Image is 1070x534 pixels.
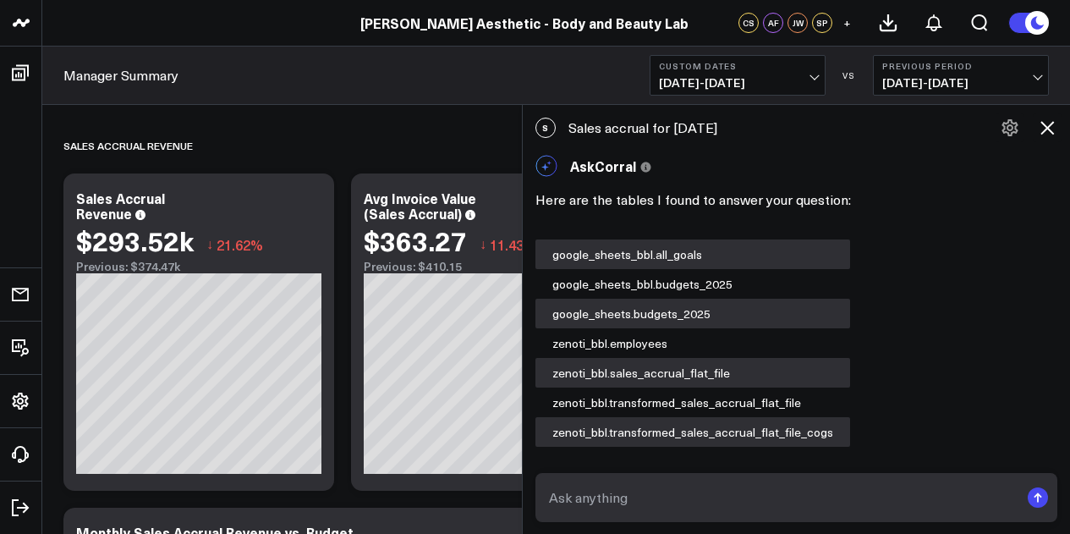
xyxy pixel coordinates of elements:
[535,118,556,138] span: S
[535,358,850,388] div: zenoti_bbl.sales_accrual_flat_file
[490,235,536,254] span: 11.43%
[535,388,850,417] div: zenoti_bbl.transformed_sales_accrual_flat_file
[882,61,1040,71] b: Previous Period
[76,260,321,273] div: Previous: $374.47k
[360,14,689,32] a: [PERSON_NAME] Aesthetic - Body and Beauty Lab
[364,260,609,273] div: Previous: $410.15
[650,55,826,96] button: Custom Dates[DATE]-[DATE]
[570,157,636,175] span: AskCorral
[480,234,486,256] span: ↓
[659,76,816,90] span: [DATE] - [DATE]
[763,13,783,33] div: AF
[76,225,194,256] div: $293.52k
[364,189,476,223] div: Avg Invoice Value (Sales Accrual)
[535,417,850,447] div: zenoti_bbl.transformed_sales_accrual_flat_file_cogs
[787,13,808,33] div: JW
[63,126,193,165] div: Sales Accrual Revenue
[873,55,1049,96] button: Previous Period[DATE]-[DATE]
[659,61,816,71] b: Custom Dates
[63,66,178,85] a: Manager Summary
[812,13,832,33] div: SP
[535,299,850,328] div: google_sheets.budgets_2025
[535,239,850,269] div: google_sheets_bbl.all_goals
[364,225,467,256] div: $363.27
[76,189,165,223] div: Sales Accrual Revenue
[882,76,1040,90] span: [DATE] - [DATE]
[535,328,850,358] div: zenoti_bbl.employees
[738,13,759,33] div: CS
[837,13,857,33] button: +
[535,269,850,299] div: google_sheets_bbl.budgets_2025
[206,234,213,256] span: ↓
[834,70,864,80] div: VS
[843,17,851,29] span: +
[217,235,263,254] span: 21.62%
